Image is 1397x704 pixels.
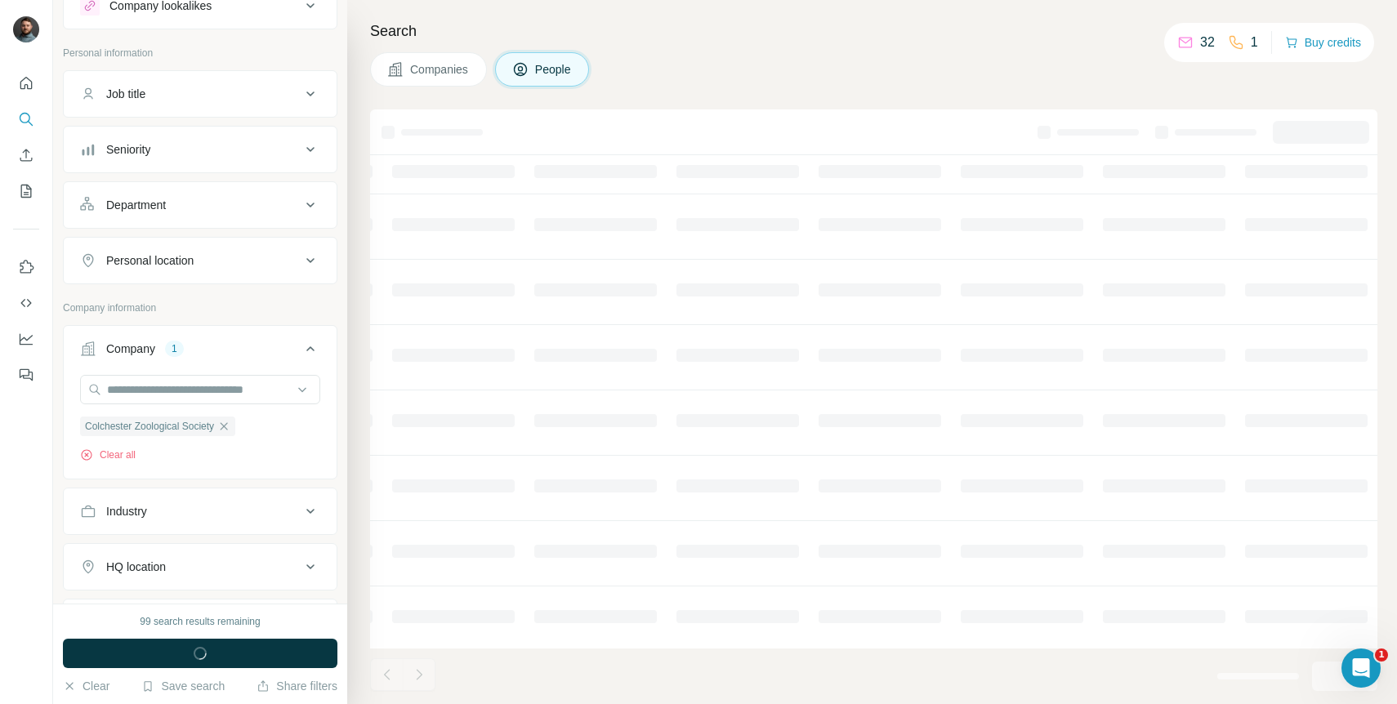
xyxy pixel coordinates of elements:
[13,288,39,318] button: Use Surfe API
[106,141,150,158] div: Seniority
[410,61,470,78] span: Companies
[64,241,337,280] button: Personal location
[13,140,39,170] button: Enrich CSV
[13,360,39,390] button: Feedback
[64,547,337,586] button: HQ location
[64,492,337,531] button: Industry
[1251,33,1258,52] p: 1
[64,329,337,375] button: Company1
[1341,648,1381,688] iframe: Intercom live chat
[106,197,166,213] div: Department
[80,448,136,462] button: Clear all
[106,86,145,102] div: Job title
[63,46,337,60] p: Personal information
[13,16,39,42] img: Avatar
[141,678,225,694] button: Save search
[1200,33,1215,52] p: 32
[13,324,39,354] button: Dashboard
[257,678,337,694] button: Share filters
[106,252,194,269] div: Personal location
[64,185,337,225] button: Department
[140,614,260,629] div: 99 search results remaining
[106,559,166,575] div: HQ location
[63,301,337,315] p: Company information
[106,503,147,519] div: Industry
[13,105,39,134] button: Search
[13,176,39,206] button: My lists
[535,61,573,78] span: People
[106,341,155,357] div: Company
[1285,31,1361,54] button: Buy credits
[64,130,337,169] button: Seniority
[13,252,39,282] button: Use Surfe on LinkedIn
[64,74,337,114] button: Job title
[1375,648,1388,662] span: 1
[63,678,109,694] button: Clear
[13,69,39,98] button: Quick start
[165,341,184,356] div: 1
[85,419,214,434] span: Colchester Zoological Society
[370,20,1377,42] h4: Search
[64,603,337,642] button: Annual revenue ($)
